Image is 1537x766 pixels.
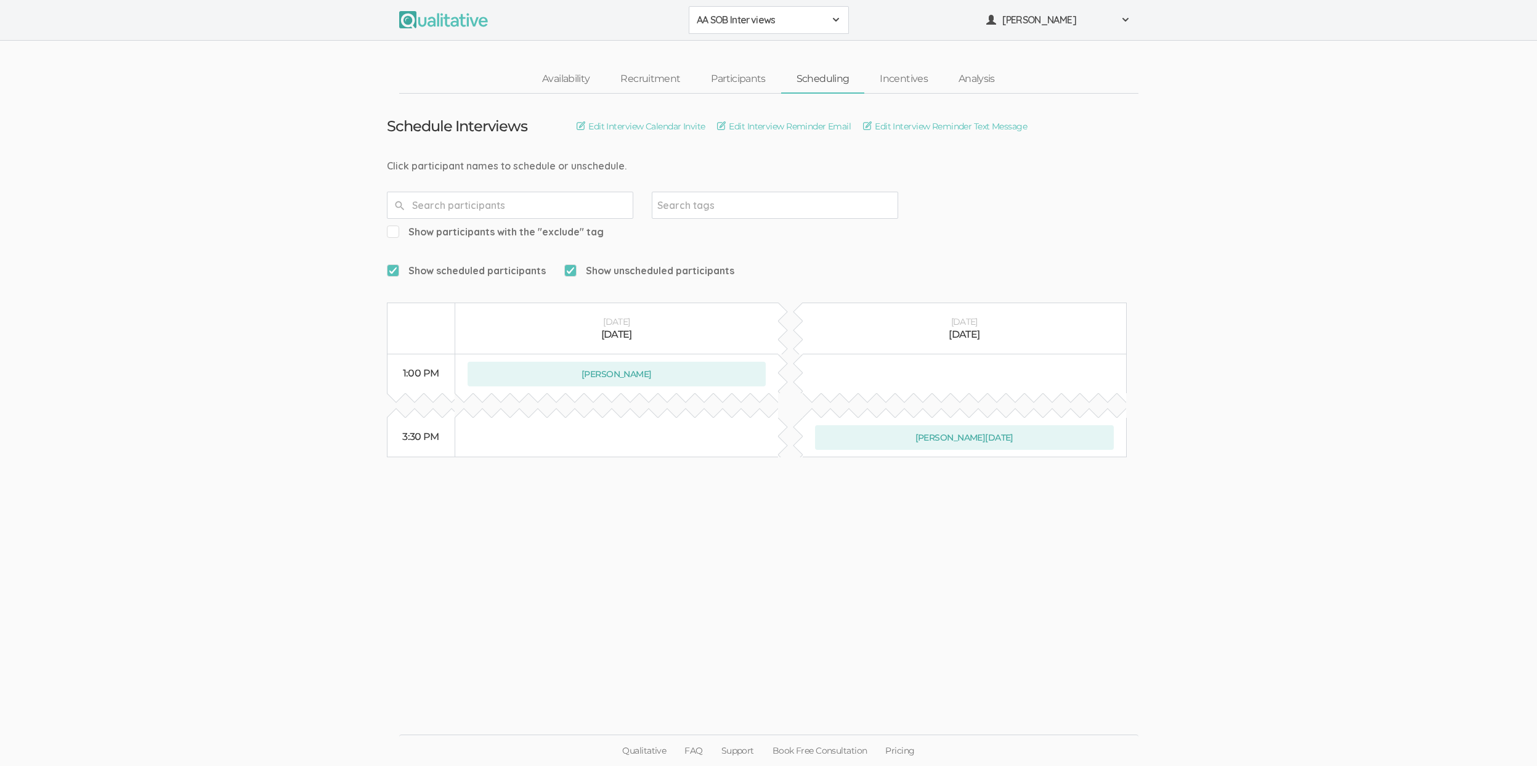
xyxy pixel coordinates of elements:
[781,66,865,92] a: Scheduling
[613,735,675,766] a: Qualitative
[763,735,877,766] a: Book Free Consultation
[657,197,734,213] input: Search tags
[399,11,488,28] img: Qualitative
[468,362,766,386] button: [PERSON_NAME]
[864,66,943,92] a: Incentives
[1002,13,1113,27] span: [PERSON_NAME]
[387,264,546,278] span: Show scheduled participants
[468,328,766,342] div: [DATE]
[387,159,1151,173] div: Click participant names to schedule or unschedule.
[696,66,781,92] a: Participants
[876,735,923,766] a: Pricing
[577,120,705,133] a: Edit Interview Calendar Invite
[943,66,1010,92] a: Analysis
[1475,707,1537,766] iframe: Chat Widget
[712,735,763,766] a: Support
[978,6,1138,34] button: [PERSON_NAME]
[468,316,766,328] div: [DATE]
[400,430,442,444] div: 3:30 PM
[605,66,696,92] a: Recruitment
[815,425,1114,450] button: [PERSON_NAME][DATE]
[815,316,1114,328] div: [DATE]
[400,367,442,381] div: 1:00 PM
[697,13,825,27] span: AA SOB Interviews
[387,192,633,219] input: Search participants
[564,264,734,278] span: Show unscheduled participants
[815,328,1114,342] div: [DATE]
[717,120,851,133] a: Edit Interview Reminder Email
[863,120,1027,133] a: Edit Interview Reminder Text Message
[527,66,605,92] a: Availability
[675,735,712,766] a: FAQ
[387,225,604,239] span: Show participants with the "exclude" tag
[387,118,528,134] h3: Schedule Interviews
[689,6,849,34] button: AA SOB Interviews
